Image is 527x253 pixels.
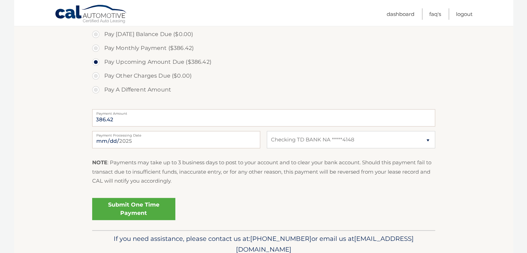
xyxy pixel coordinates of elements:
label: Payment Processing Date [92,131,260,137]
label: Pay Other Charges Due ($0.00) [92,69,435,83]
label: Pay A Different Amount [92,83,435,97]
a: FAQ's [429,8,441,20]
a: Submit One Time Payment [92,198,175,220]
span: [PHONE_NUMBER] [250,235,311,243]
label: Pay [DATE] Balance Due ($0.00) [92,27,435,41]
label: Pay Monthly Payment ($386.42) [92,41,435,55]
a: Dashboard [387,8,414,20]
a: Cal Automotive [55,5,128,25]
label: Payment Amount [92,109,435,115]
input: Payment Date [92,131,260,148]
input: Payment Amount [92,109,435,127]
a: Logout [456,8,473,20]
p: : Payments may take up to 3 business days to post to your account and to clear your bank account.... [92,158,435,185]
strong: NOTE [92,159,107,166]
label: Pay Upcoming Amount Due ($386.42) [92,55,435,69]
